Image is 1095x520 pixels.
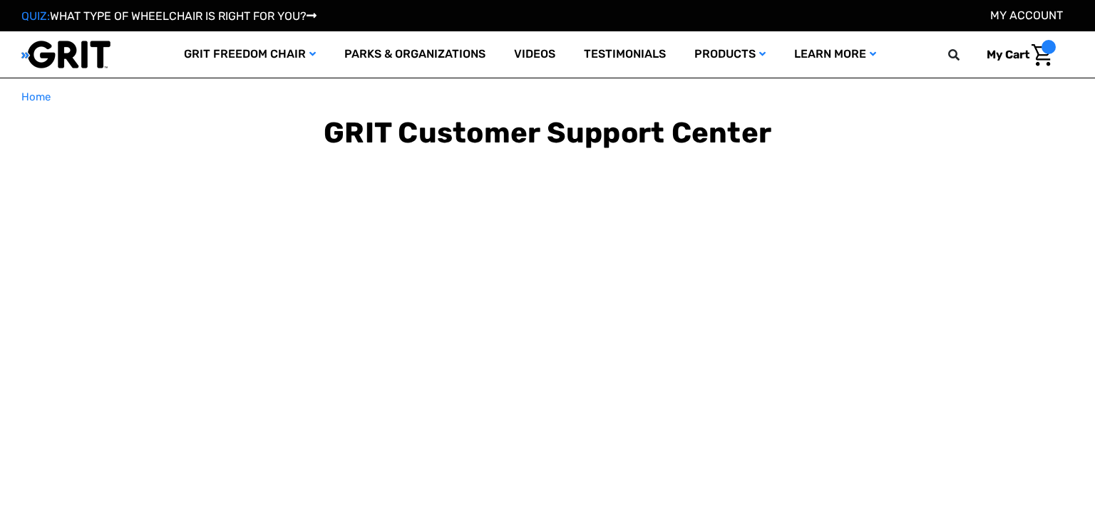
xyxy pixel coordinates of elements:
[990,9,1063,22] a: Account
[680,31,780,78] a: Products
[21,90,51,103] span: Home
[21,89,51,105] a: Home
[21,9,317,23] a: QUIZ:WHAT TYPE OF WHEELCHAIR IS RIGHT FOR YOU?
[170,31,330,78] a: GRIT Freedom Chair
[21,40,110,69] img: GRIT All-Terrain Wheelchair and Mobility Equipment
[570,31,680,78] a: Testimonials
[21,9,50,23] span: QUIZ:
[780,31,890,78] a: Learn More
[987,48,1029,61] span: My Cart
[976,40,1056,70] a: Cart with 0 items
[955,40,976,70] input: Search
[500,31,570,78] a: Videos
[330,31,500,78] a: Parks & Organizations
[324,116,771,150] b: GRIT Customer Support Center
[1032,44,1052,66] img: Cart
[21,89,1074,105] nav: Breadcrumb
